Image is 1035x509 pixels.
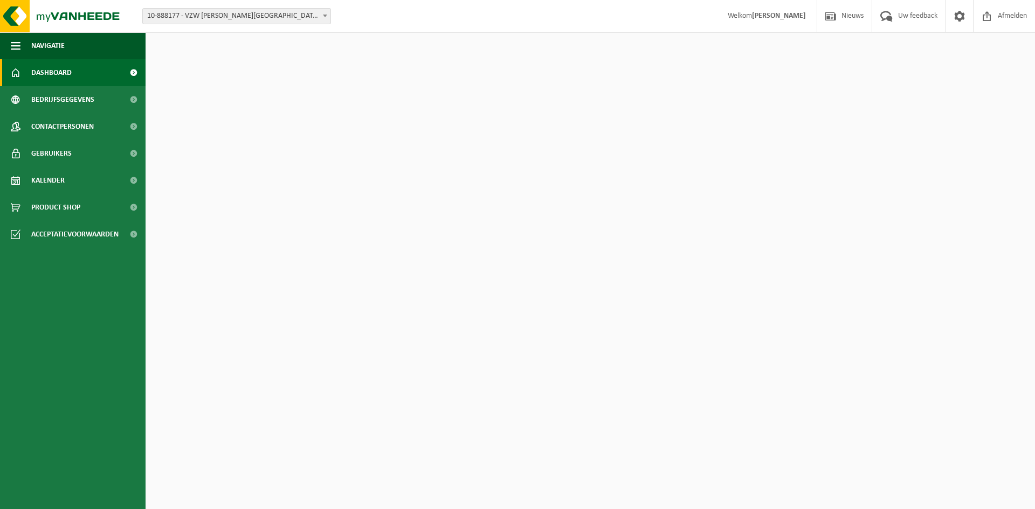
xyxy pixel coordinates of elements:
[31,194,80,221] span: Product Shop
[31,167,65,194] span: Kalender
[31,221,119,248] span: Acceptatievoorwaarden
[31,113,94,140] span: Contactpersonen
[143,9,330,24] span: 10-888177 - VZW KAREL DE GOEDE OLVA STEENBRUGGE - ASSEBROEK
[31,32,65,59] span: Navigatie
[31,86,94,113] span: Bedrijfsgegevens
[31,59,72,86] span: Dashboard
[752,12,806,20] strong: [PERSON_NAME]
[142,8,331,24] span: 10-888177 - VZW KAREL DE GOEDE OLVA STEENBRUGGE - ASSEBROEK
[31,140,72,167] span: Gebruikers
